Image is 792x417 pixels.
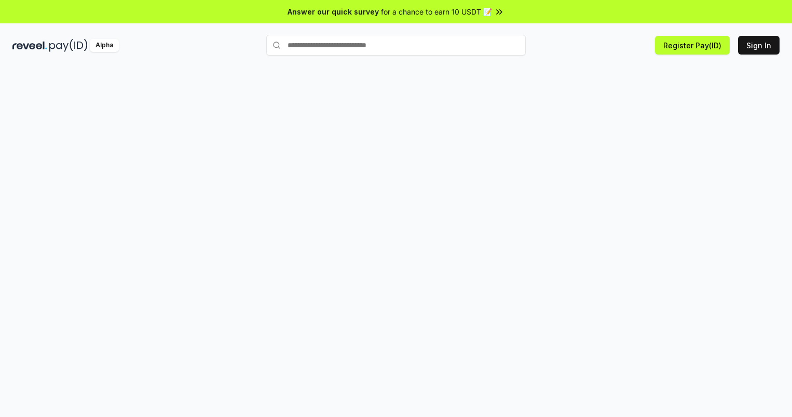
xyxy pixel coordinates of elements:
[288,6,379,17] span: Answer our quick survey
[49,39,88,52] img: pay_id
[12,39,47,52] img: reveel_dark
[655,36,730,55] button: Register Pay(ID)
[738,36,780,55] button: Sign In
[381,6,492,17] span: for a chance to earn 10 USDT 📝
[90,39,119,52] div: Alpha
